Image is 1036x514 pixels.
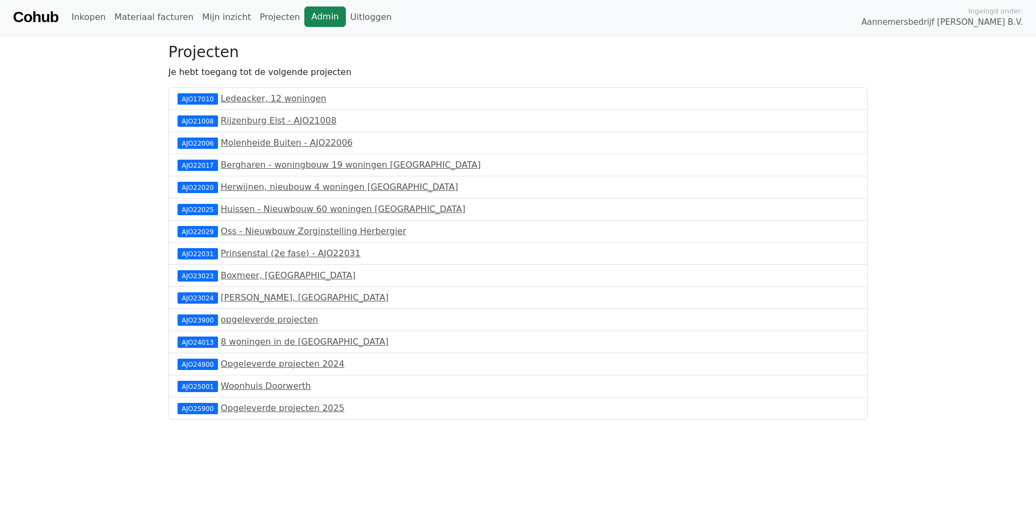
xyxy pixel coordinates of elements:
[221,292,388,303] a: [PERSON_NAME], [GEOGRAPHIC_DATA]
[178,248,218,259] div: AJO22031
[168,43,868,61] h3: Projecten
[178,337,218,347] div: AJO24013
[178,381,218,392] div: AJO25001
[178,160,218,170] div: AJO22017
[221,359,344,369] a: Opgeleverde projecten 2024
[861,16,1023,29] span: Aannemersbedrijf [PERSON_NAME] B.V.
[67,6,110,28] a: Inkopen
[178,359,218,369] div: AJO24900
[178,204,218,215] div: AJO22025
[178,138,218,148] div: AJO22006
[346,6,396,28] a: Uitloggen
[13,4,58,30] a: Cohub
[178,314,218,325] div: AJO23900
[221,226,406,236] a: Oss - Nieuwbouw Zorginstelling Herbergier
[221,115,337,126] a: Rijzenburg Elst - AJO21008
[178,115,218,126] div: AJO21008
[198,6,256,28] a: Mijn inzicht
[221,204,465,214] a: Huissen - Nieuwbouw 60 woningen [GEOGRAPHIC_DATA]
[221,270,356,280] a: Boxmeer, [GEOGRAPHIC_DATA]
[221,93,326,104] a: Ledeacker, 12 woningen
[221,138,352,148] a: Molenheide Buiten - AJO22006
[221,314,318,325] a: opgeleverde projecten
[968,6,1023,16] span: Ingelogd onder:
[221,381,311,391] a: Woonhuis Doorwerth
[221,403,344,413] a: Opgeleverde projecten 2025
[221,248,360,258] a: Prinsenstal (2e fase) - AJO22031
[178,292,218,303] div: AJO23024
[178,93,218,104] div: AJO17010
[178,270,218,281] div: AJO23023
[178,226,218,237] div: AJO22029
[304,6,346,27] a: Admin
[255,6,304,28] a: Projecten
[178,403,218,414] div: AJO25900
[178,182,218,193] div: AJO22020
[168,66,868,79] p: Je hebt toegang tot de volgende projecten
[110,6,198,28] a: Materiaal facturen
[221,160,481,170] a: Bergharen - woningbouw 19 woningen [GEOGRAPHIC_DATA]
[221,182,458,192] a: Herwijnen, nieubouw 4 woningen [GEOGRAPHIC_DATA]
[221,337,388,347] a: 8 woningen in de [GEOGRAPHIC_DATA]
